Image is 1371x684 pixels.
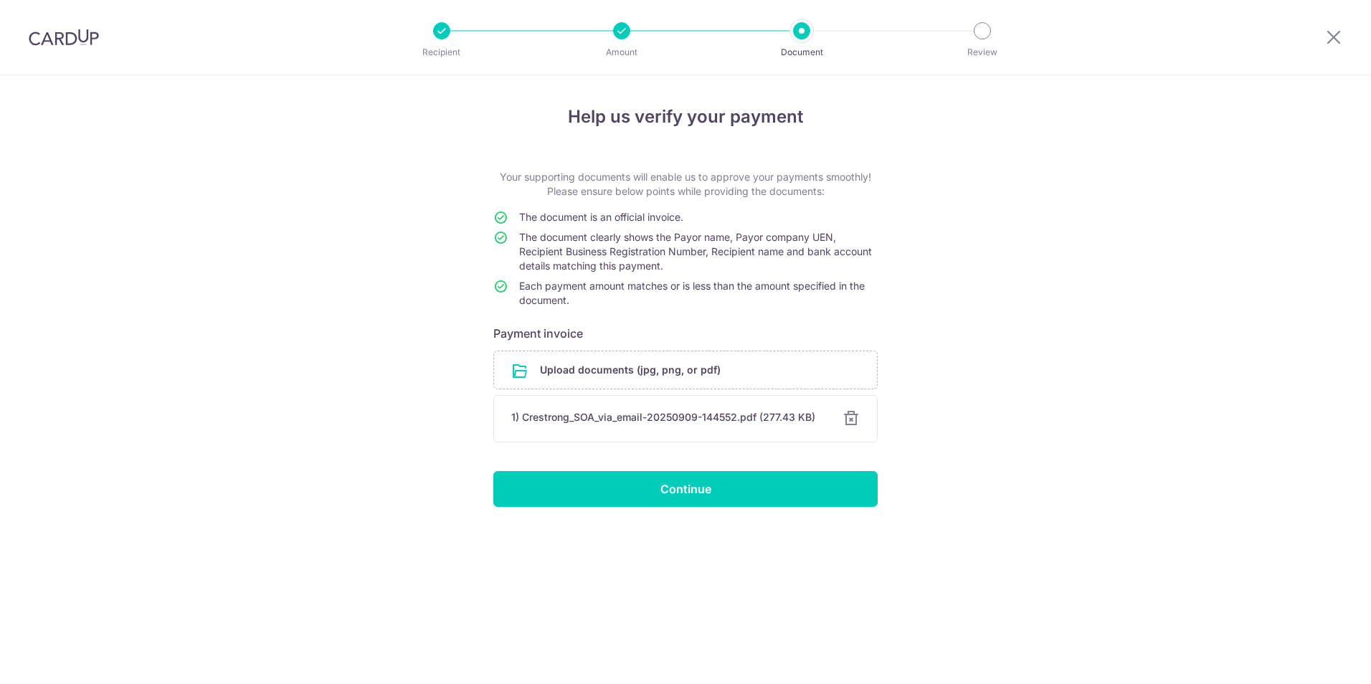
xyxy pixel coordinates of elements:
p: Amount [569,45,675,60]
input: Continue [493,471,878,507]
h4: Help us verify your payment [493,104,878,130]
p: Recipient [389,45,495,60]
p: Document [749,45,855,60]
span: The document clearly shows the Payor name, Payor company UEN, Recipient Business Registration Num... [519,231,872,272]
div: 1) Crestrong_SOA_via_email-20250909-144552.pdf (277.43 KB) [511,410,825,424]
span: Each payment amount matches or is less than the amount specified in the document. [519,280,865,306]
p: Review [929,45,1035,60]
span: The document is an official invoice. [519,211,683,223]
div: Upload documents (jpg, png, or pdf) [493,351,878,389]
h6: Payment invoice [493,325,878,342]
img: CardUp [29,29,99,46]
p: Your supporting documents will enable us to approve your payments smoothly! Please ensure below p... [493,170,878,199]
